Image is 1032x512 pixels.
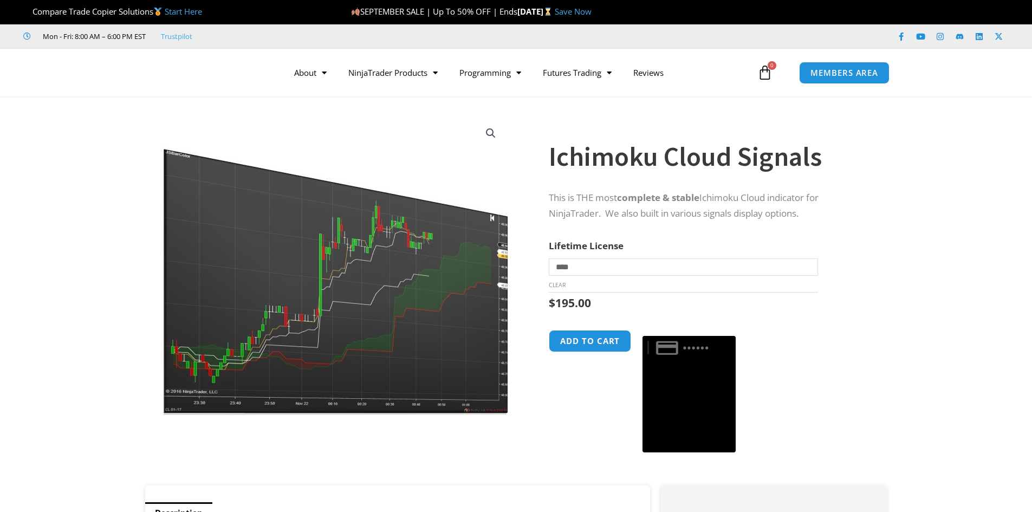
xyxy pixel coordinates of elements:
[23,6,202,17] span: Compare Trade Copier Solutions
[165,6,202,17] a: Start Here
[549,295,591,310] bdi: 195.00
[544,8,552,16] img: ⌛
[549,330,631,352] button: Add to cart
[799,62,890,84] a: MEMBERS AREA
[549,138,865,176] h1: Ichimoku Cloud Signals
[283,60,755,85] nav: Menu
[684,342,711,354] text: ••••••
[549,281,566,289] a: Clear options
[517,6,555,17] strong: [DATE]
[449,60,532,85] a: Programming
[642,336,736,453] button: Buy with GPay
[555,6,592,17] a: Save Now
[24,8,32,16] img: 🏆
[622,60,674,85] a: Reviews
[481,124,501,143] a: View full-screen image gallery
[160,115,509,415] img: Ichimuku
[810,69,878,77] span: MEMBERS AREA
[128,53,244,92] img: LogoAI | Affordable Indicators – NinjaTrader
[532,60,622,85] a: Futures Trading
[549,190,865,222] p: This is THE most Ichimoku Cloud indicator for NinjaTrader. We also built in various signals displ...
[617,191,699,204] strong: complete & stable
[741,57,789,88] a: 0
[337,60,449,85] a: NinjaTrader Products
[154,8,162,16] img: 🥇
[161,30,192,43] a: Trustpilot
[768,61,776,70] span: 0
[352,8,360,16] img: 🍂
[40,30,146,43] span: Mon - Fri: 8:00 AM – 6:00 PM EST
[640,328,738,329] iframe: Secure payment input frame
[549,295,555,310] span: $
[549,239,624,252] label: Lifetime License
[351,6,517,17] span: SEPTEMBER SALE | Up To 50% OFF | Ends
[283,60,337,85] a: About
